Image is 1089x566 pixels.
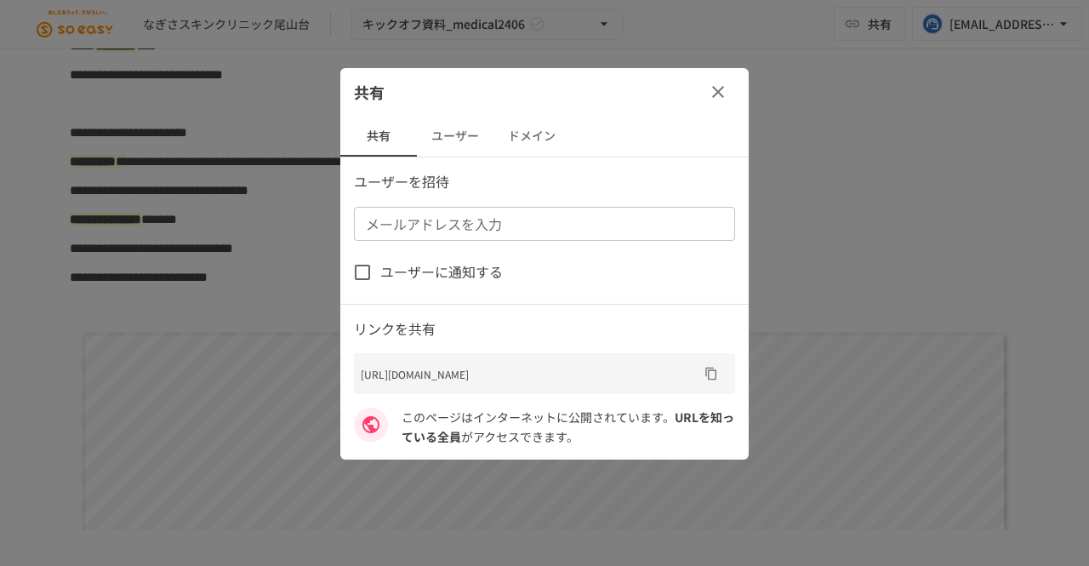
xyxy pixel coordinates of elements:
span: ユーザーに通知する [380,261,503,283]
p: リンクを共有 [354,318,735,340]
button: URLをコピー [698,360,725,387]
button: ユーザー [417,116,493,157]
div: 共有 [340,68,749,116]
p: ユーザーを招待 [354,171,735,193]
button: 共有 [340,116,417,157]
button: ドメイン [493,116,570,157]
p: [URL][DOMAIN_NAME] [361,366,698,382]
span: URLを知っている全員 [402,409,734,444]
p: このページはインターネットに公開されています。 がアクセスできます。 [402,408,735,446]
